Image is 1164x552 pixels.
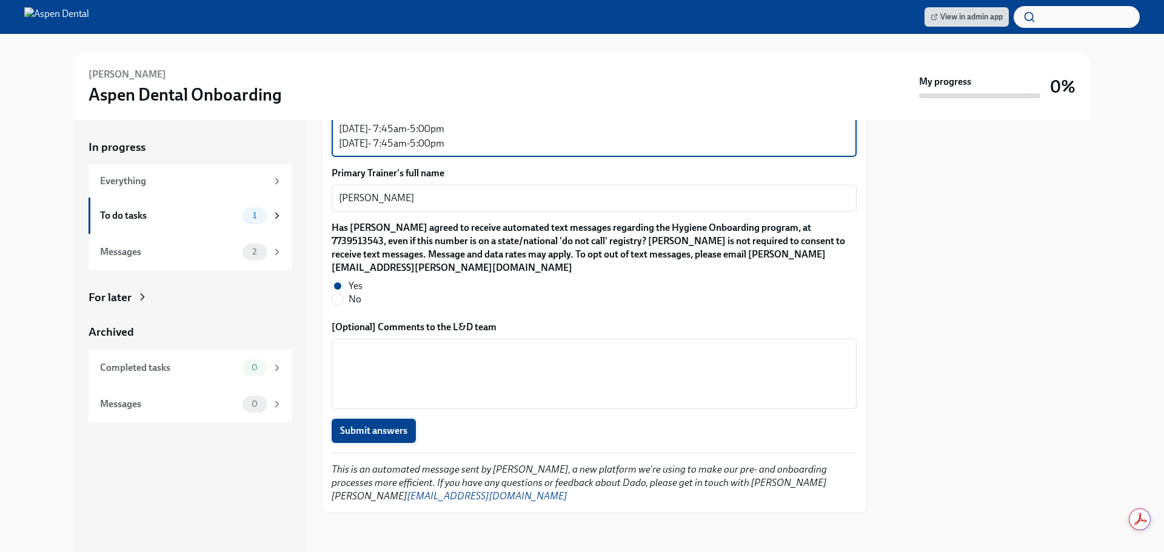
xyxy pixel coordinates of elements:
div: Messages [100,245,238,259]
strong: My progress [919,75,971,88]
img: Aspen Dental [24,7,89,27]
span: Submit answers [340,425,407,437]
div: Completed tasks [100,361,238,374]
div: Everything [100,175,267,188]
a: To do tasks1 [89,198,292,234]
span: 0 [244,399,265,408]
a: Everything [89,165,292,198]
button: Submit answers [332,419,416,443]
a: Messages0 [89,386,292,422]
div: Messages [100,397,238,411]
a: Completed tasks0 [89,350,292,386]
h6: [PERSON_NAME] [89,68,166,81]
span: No [349,293,361,306]
span: 1 [246,211,264,220]
label: Primary Trainer's full name [332,167,857,180]
a: For later [89,290,292,305]
a: Archived [89,324,292,340]
label: Has [PERSON_NAME] agreed to receive automated text messages regarding the Hygiene Onboarding prog... [332,221,857,274]
h3: 0% [1050,76,1075,98]
a: [EMAIL_ADDRESS][DOMAIN_NAME] [407,490,567,502]
a: Messages2 [89,234,292,270]
span: View in admin app [931,11,1003,23]
div: To do tasks [100,209,238,222]
textarea: [PERSON_NAME] [339,191,849,205]
h3: Aspen Dental Onboarding [89,84,282,105]
span: 0 [244,363,265,372]
span: Yes [349,279,363,293]
em: This is an automated message sent by [PERSON_NAME], a new platform we're using to make our pre- a... [332,464,827,502]
label: [Optional] Comments to the L&D team [332,321,857,334]
a: View in admin app [925,7,1009,27]
div: For later [89,290,132,305]
a: In progress [89,139,292,155]
span: 2 [245,247,264,256]
textarea: [DATE]- 7:45am-5:00pm [DATE]- 7:45am-5:00pm [DATE]- 7:45am-5:00pm [DATE]- 7:45am-5:00pm [339,93,849,151]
